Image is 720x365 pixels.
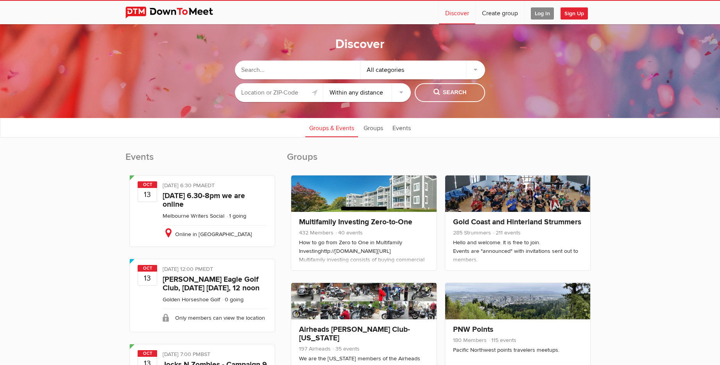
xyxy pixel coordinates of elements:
[125,151,279,171] h2: Events
[493,229,521,236] span: 211 events
[335,229,363,236] span: 40 events
[335,36,385,53] h1: Discover
[439,1,475,24] a: Discover
[201,351,210,358] span: Europe/London
[299,217,412,227] a: Multifamily Investing Zero-to-One
[389,118,415,137] a: Events
[138,181,157,188] span: Oct
[163,296,220,303] a: Golden Horseshoe Golf
[163,213,224,219] a: Melbourne Writers Social
[360,118,387,137] a: Groups
[222,296,244,303] li: 0 going
[138,350,157,357] span: Oct
[203,266,213,272] span: America/Toronto
[226,213,246,219] li: 1 going
[561,1,594,24] a: Sign Up
[235,61,360,79] input: Search...
[561,7,588,20] span: Sign Up
[476,1,524,24] a: Create group
[305,118,358,137] a: Groups & Events
[453,346,582,354] div: Pacific Northwest points travelers meetups.
[235,83,323,102] input: Location or ZIP-Code
[525,1,560,24] a: Log In
[163,265,267,275] div: [DATE] 12:00 PM
[299,345,331,352] span: 197 Airheads
[453,229,491,236] span: 285 Strummers
[299,229,333,236] span: 432 Members
[360,61,485,79] div: All categories
[433,88,467,97] span: Search
[488,337,516,344] span: 115 events
[175,231,252,238] span: Online in [GEOGRAPHIC_DATA]
[163,275,260,293] a: [PERSON_NAME] Eagle Golf Club, [DATE] [DATE], 12 noon
[163,191,245,209] a: [DATE] 6.30-8pm we are online
[201,182,215,189] span: Australia/Sydney
[287,151,595,171] h2: Groups
[531,7,554,20] span: Log In
[138,265,157,272] span: Oct
[299,325,410,343] a: Airheads [PERSON_NAME] Club-[US_STATE]
[332,345,360,352] span: 35 events
[453,325,493,334] a: PNW Points
[138,271,157,285] b: 13
[163,309,267,326] div: Only members can view the location
[453,337,487,344] span: 180 Members
[163,350,267,360] div: [DATE] 7:00 PM
[415,83,485,102] button: Search
[125,7,225,18] img: DownToMeet
[163,181,267,191] div: [DATE] 6:30 PM
[138,188,157,202] b: 13
[453,217,581,227] a: Gold Coast and Hinterland Strummers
